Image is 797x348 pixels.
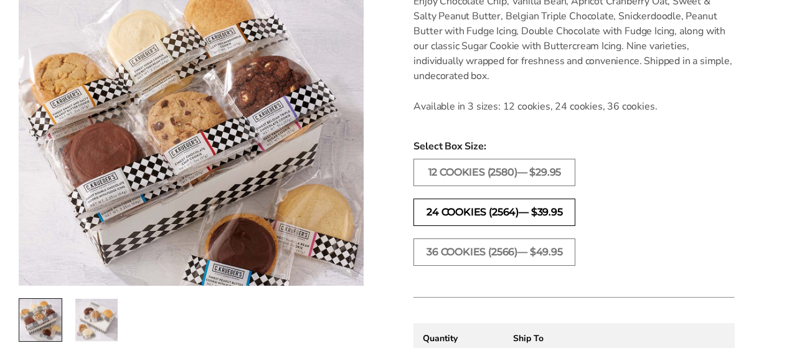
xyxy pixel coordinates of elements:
label: 24 COOKIES (2564)— $39.95 [413,199,575,226]
img: Just The Cookies - Signature Cookie Assortment [19,299,62,341]
div: Ship To [513,332,615,344]
span: Select Box Size: [413,139,735,154]
p: Available in 3 sizes: 12 cookies, 24 cookies, 36 cookies. [413,99,735,114]
label: 36 COOKIES (2566)— $49.95 [413,238,575,266]
a: 1 / 2 [19,298,62,342]
label: 12 COOKIES (2580)— $29.95 [413,159,575,186]
div: Quantity [423,332,498,344]
a: 2 / 2 [75,298,118,342]
img: Just The Cookies - Signature Cookie Assortment [75,299,118,341]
